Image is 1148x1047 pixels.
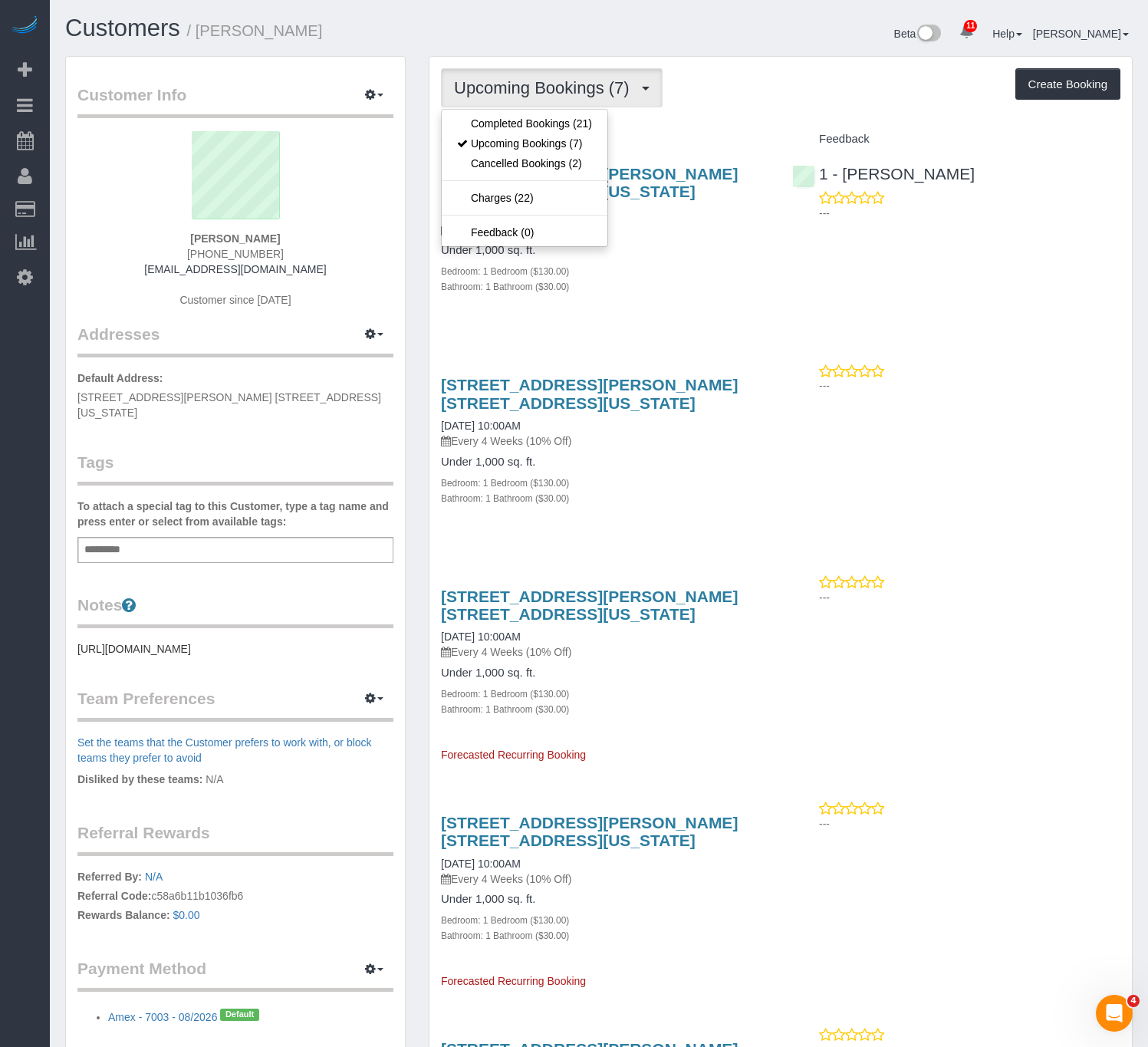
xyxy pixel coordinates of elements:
[173,909,200,921] a: $0.00
[77,869,393,927] p: c58a6b11b1036fb6
[819,816,1120,831] p: ---
[179,294,291,306] span: Customer since [DATE]
[441,893,769,906] h4: Under 1,000 sq. ft.
[454,78,637,97] span: Upcoming Bookings (7)
[952,15,982,49] a: 11
[77,907,170,923] label: Rewards Balance:
[77,869,142,884] label: Referred By:
[442,153,607,173] a: Cancelled Bookings (2)
[1033,28,1129,40] a: [PERSON_NAME]
[77,821,393,856] legend: Referral Rewards
[145,871,163,883] a: N/A
[441,493,569,504] small: Bathroom: 1 Bathroom ($30.00)
[187,22,323,39] small: / [PERSON_NAME]
[441,68,663,107] button: Upcoming Bookings (7)
[792,133,1120,146] h4: Feedback
[77,594,393,628] legend: Notes
[441,282,569,292] small: Bathroom: 1 Bathroom ($30.00)
[441,266,569,277] small: Bedroom: 1 Bedroom ($130.00)
[77,641,393,657] pre: [URL][DOMAIN_NAME]
[144,263,326,275] a: [EMAIL_ADDRESS][DOMAIN_NAME]
[894,28,942,40] a: Beta
[441,631,521,643] a: [DATE] 10:00AM
[441,871,769,887] p: Every 4 Weeks (10% Off)
[819,590,1120,605] p: ---
[442,222,607,242] a: Feedback (0)
[441,930,569,941] small: Bathroom: 1 Bathroom ($30.00)
[77,772,202,787] label: Disliked by these teams:
[187,248,284,260] span: [PHONE_NUMBER]
[441,420,521,432] a: [DATE] 10:00AM
[441,858,521,870] a: [DATE] 10:00AM
[441,588,738,623] a: [STREET_ADDRESS][PERSON_NAME] [STREET_ADDRESS][US_STATE]
[108,1011,217,1023] a: Amex - 7003 - 08/2026
[441,433,769,449] p: Every 4 Weeks (10% Off)
[441,975,586,987] span: Forecasted Recurring Booking
[441,478,569,489] small: Bedroom: 1 Bedroom ($130.00)
[441,456,769,469] h4: Under 1,000 sq. ft.
[77,687,393,722] legend: Team Preferences
[992,28,1022,40] a: Help
[65,15,180,41] a: Customers
[77,736,372,764] a: Set the teams that the Customer prefers to work with, or block teams they prefer to avoid
[206,773,223,785] span: N/A
[442,114,607,133] a: Completed Bookings (21)
[441,644,769,660] p: Every 4 Weeks (10% Off)
[77,499,393,529] label: To attach a special tag to this Customer, type a tag name and press enter or select from availabl...
[441,667,769,680] h4: Under 1,000 sq. ft.
[77,888,151,904] label: Referral Code:
[442,188,607,208] a: Charges (22)
[964,20,977,32] span: 11
[77,84,393,118] legend: Customer Info
[190,232,280,245] strong: [PERSON_NAME]
[441,689,569,700] small: Bedroom: 1 Bedroom ($130.00)
[441,244,769,257] h4: Under 1,000 sq. ft.
[441,749,586,761] span: Forecasted Recurring Booking
[916,25,941,44] img: New interface
[441,814,738,849] a: [STREET_ADDRESS][PERSON_NAME] [STREET_ADDRESS][US_STATE]
[9,15,40,37] img: Automaid Logo
[441,376,738,411] a: [STREET_ADDRESS][PERSON_NAME] [STREET_ADDRESS][US_STATE]
[819,378,1120,393] p: ---
[77,370,163,386] label: Default Address:
[1127,995,1140,1007] span: 4
[77,957,393,992] legend: Payment Method
[441,915,569,926] small: Bedroom: 1 Bedroom ($130.00)
[220,1009,258,1021] span: Default
[819,206,1120,221] p: ---
[1096,995,1133,1032] iframe: Intercom live chat
[1015,68,1120,100] button: Create Booking
[77,391,381,419] span: [STREET_ADDRESS][PERSON_NAME] [STREET_ADDRESS][US_STATE]
[441,704,569,715] small: Bathroom: 1 Bathroom ($30.00)
[792,165,975,183] a: 1 - [PERSON_NAME]
[77,451,393,486] legend: Tags
[442,133,607,153] a: Upcoming Bookings (7)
